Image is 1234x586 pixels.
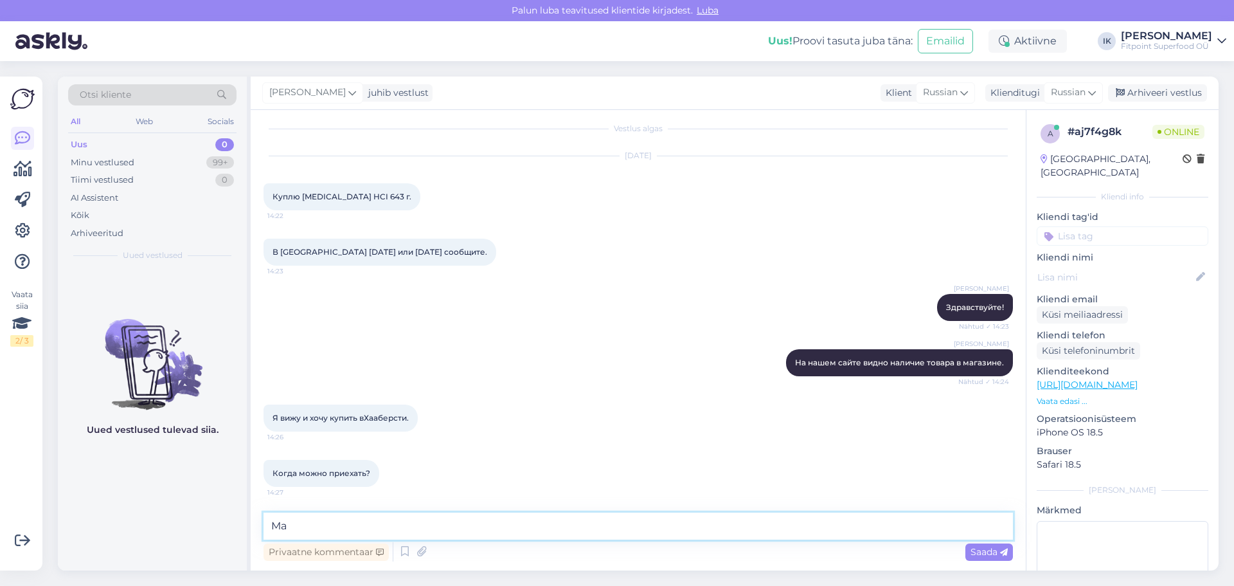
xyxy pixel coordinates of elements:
[881,86,912,100] div: Klient
[1037,504,1208,517] p: Märkmed
[215,138,234,151] div: 0
[1037,484,1208,496] div: [PERSON_NAME]
[58,296,247,412] img: No chats
[1037,191,1208,203] div: Kliendi info
[1037,210,1208,224] p: Kliendi tag'id
[1152,125,1204,139] span: Online
[71,174,134,187] div: Tiimi vestlused
[985,86,1040,100] div: Klienditugi
[206,156,234,169] div: 99+
[1121,31,1226,51] a: [PERSON_NAME]Fitpoint Superfood OÜ
[71,156,134,169] div: Minu vestlused
[1037,293,1208,306] p: Kliendi email
[918,29,973,53] button: Emailid
[363,86,429,100] div: juhib vestlust
[1037,444,1208,458] p: Brauser
[273,192,411,201] span: Куплю [MEDICAL_DATA] HCI 643 г.
[215,174,234,187] div: 0
[946,302,1004,312] span: Здравствуйте!
[1037,270,1194,284] input: Lisa nimi
[959,322,1009,331] span: Nähtud ✓ 14:23
[71,138,87,151] div: Uus
[1068,124,1152,140] div: # aj7f4g8k
[68,113,83,130] div: All
[267,211,316,221] span: 14:22
[264,123,1013,134] div: Vestlus algas
[1041,152,1183,179] div: [GEOGRAPHIC_DATA], [GEOGRAPHIC_DATA]
[693,5,722,16] span: Luba
[267,432,316,442] span: 14:26
[267,488,316,497] span: 14:27
[1037,342,1140,360] div: Küsi telefoninumbrit
[273,468,370,478] span: Когда можно приехать?
[1121,31,1212,41] div: [PERSON_NAME]
[10,335,33,347] div: 2 / 3
[1037,458,1208,472] p: Safari 18.5
[768,33,913,49] div: Proovi tasuta juba täna:
[71,209,89,222] div: Kõik
[267,266,316,276] span: 14:23
[273,247,487,257] span: В [GEOGRAPHIC_DATA] [DATE] или [DATE] сообщите.
[273,413,409,423] span: Я вижу и хочу купить вХааберсти.
[205,113,237,130] div: Socials
[80,88,131,102] span: Otsi kliente
[988,30,1067,53] div: Aktiivne
[10,87,35,111] img: Askly Logo
[1037,306,1128,324] div: Küsi meiliaadressi
[970,546,1008,558] span: Saada
[1037,426,1208,439] p: iPhone OS 18.5
[954,339,1009,349] span: [PERSON_NAME]
[958,377,1009,387] span: Nähtud ✓ 14:24
[269,86,346,100] span: [PERSON_NAME]
[1121,41,1212,51] div: Fitpoint Superfood OÜ
[71,227,123,240] div: Arhiveeritud
[923,86,958,100] span: Russian
[1037,251,1208,264] p: Kliendi nimi
[264,544,389,561] div: Privaatne kommentaar
[1051,86,1086,100] span: Russian
[1037,329,1208,342] p: Kliendi telefon
[1037,379,1138,390] a: [URL][DOMAIN_NAME]
[71,192,118,205] div: AI Assistent
[264,513,1013,540] textarea: Ма
[1098,32,1116,50] div: IK
[264,150,1013,161] div: [DATE]
[795,358,1004,367] span: На нашем сайте видно наличие товара в магазине.
[123,250,183,261] span: Uued vestlused
[954,284,1009,293] span: [PERSON_NAME]
[1108,84,1207,102] div: Arhiveeri vestlus
[768,35,792,47] b: Uus!
[133,113,156,130] div: Web
[1037,365,1208,378] p: Klienditeekond
[1037,412,1208,426] p: Operatsioonisüsteem
[87,423,219,437] p: Uued vestlused tulevad siia.
[10,289,33,347] div: Vaata siia
[1037,396,1208,407] p: Vaata edasi ...
[1048,129,1053,138] span: a
[1037,226,1208,246] input: Lisa tag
